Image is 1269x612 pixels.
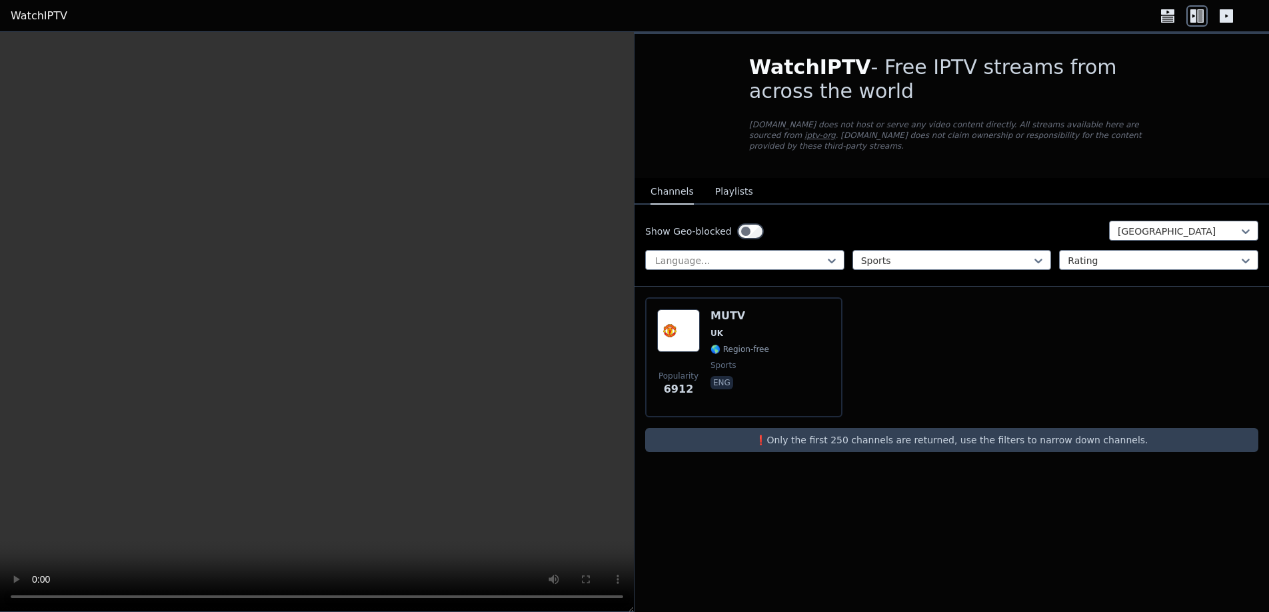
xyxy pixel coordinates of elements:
a: iptv-org [804,131,836,140]
button: Channels [650,179,694,205]
span: 🌎 Region-free [710,344,769,355]
p: ❗️Only the first 250 channels are returned, use the filters to narrow down channels. [650,433,1253,447]
a: WatchIPTV [11,8,67,24]
p: [DOMAIN_NAME] does not host or serve any video content directly. All streams available here are s... [749,119,1154,151]
h1: - Free IPTV streams from across the world [749,55,1154,103]
p: eng [710,376,733,389]
span: Popularity [658,371,698,381]
span: WatchIPTV [749,55,871,79]
span: sports [710,360,736,371]
button: Playlists [715,179,753,205]
h6: MUTV [710,309,769,323]
img: MUTV [657,309,700,352]
span: UK [710,328,723,339]
label: Show Geo-blocked [645,225,732,238]
span: 6912 [664,381,694,397]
